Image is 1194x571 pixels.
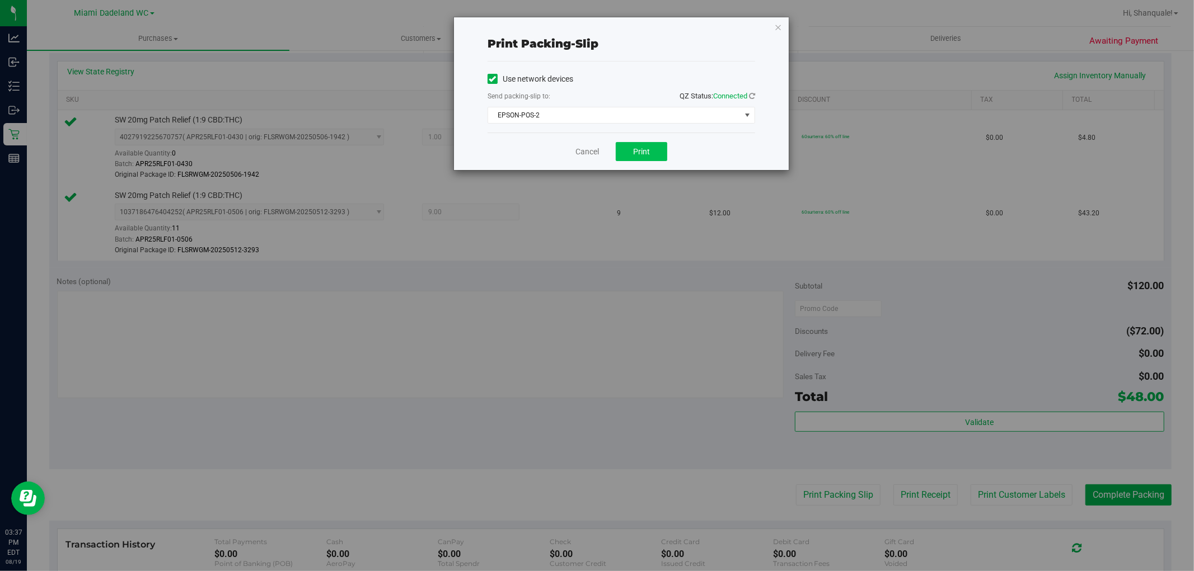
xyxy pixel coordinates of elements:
label: Send packing-slip to: [488,91,550,101]
label: Use network devices [488,73,573,85]
a: Cancel [575,146,599,158]
span: EPSON-POS-2 [488,107,741,123]
span: QZ Status: [680,92,755,100]
span: Print [633,147,650,156]
iframe: Resource center [11,482,45,515]
span: select [741,107,755,123]
span: Print packing-slip [488,37,598,50]
button: Print [616,142,667,161]
span: Connected [713,92,747,100]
